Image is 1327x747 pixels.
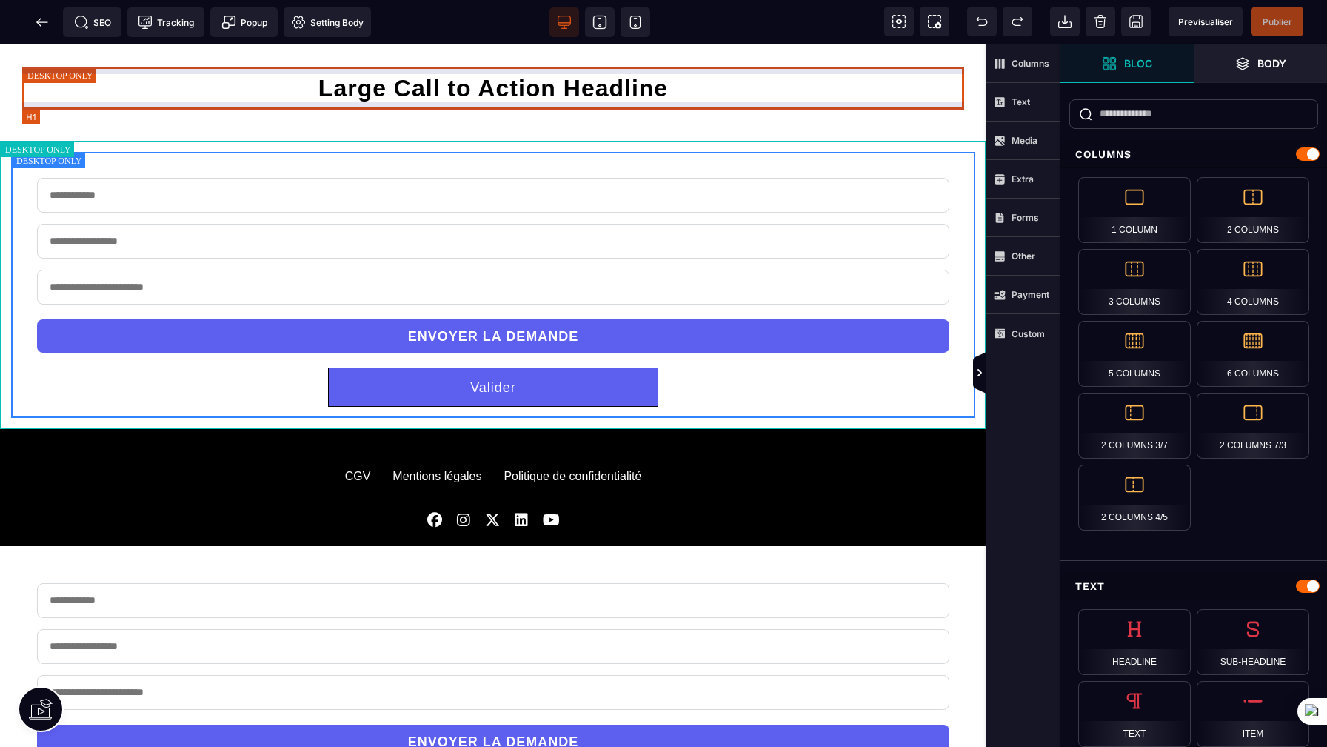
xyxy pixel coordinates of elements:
div: 5 Columns [1078,321,1191,387]
span: Setting Body [291,15,364,30]
div: CGV [345,425,371,439]
div: Item [1197,681,1309,747]
div: Mentions légales [392,425,481,439]
button: ENVOYER LA DEMANDE [37,680,949,714]
strong: Body [1257,58,1286,69]
div: Politique de confidentialité [504,425,641,439]
div: Text [1078,681,1191,747]
strong: Forms [1012,212,1039,223]
div: 2 Columns [1197,177,1309,243]
button: Valider [328,323,658,362]
div: Headline [1078,609,1191,675]
div: Sub-Headline [1197,609,1309,675]
strong: Payment [1012,289,1049,300]
span: Popup [221,15,267,30]
div: 3 Columns [1078,249,1191,315]
div: 2 Columns 4/5 [1078,465,1191,531]
div: Columns [1060,141,1327,168]
div: 2 Columns 7/3 [1197,393,1309,459]
strong: Media [1012,135,1037,146]
span: Screenshot [920,7,949,36]
div: 6 Columns [1197,321,1309,387]
span: Publier [1263,16,1292,27]
strong: Bloc [1124,58,1152,69]
span: Tracking [138,15,194,30]
span: Preview [1169,7,1243,36]
div: 2 Columns 3/7 [1078,393,1191,459]
span: View components [884,7,914,36]
div: Text [1060,573,1327,600]
div: 1 Column [1078,177,1191,243]
strong: Text [1012,96,1030,107]
div: 4 Columns [1197,249,1309,315]
span: Open Layer Manager [1194,44,1327,83]
strong: Extra [1012,173,1034,185]
span: Previsualiser [1178,16,1233,27]
h1: Large Call to Action Headline [22,22,964,65]
button: ENVOYER LA DEMANDE [37,275,949,308]
strong: Custom [1012,328,1045,339]
span: Open Blocks [1060,44,1194,83]
strong: Columns [1012,58,1049,69]
span: SEO [74,15,111,30]
strong: Other [1012,250,1035,262]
